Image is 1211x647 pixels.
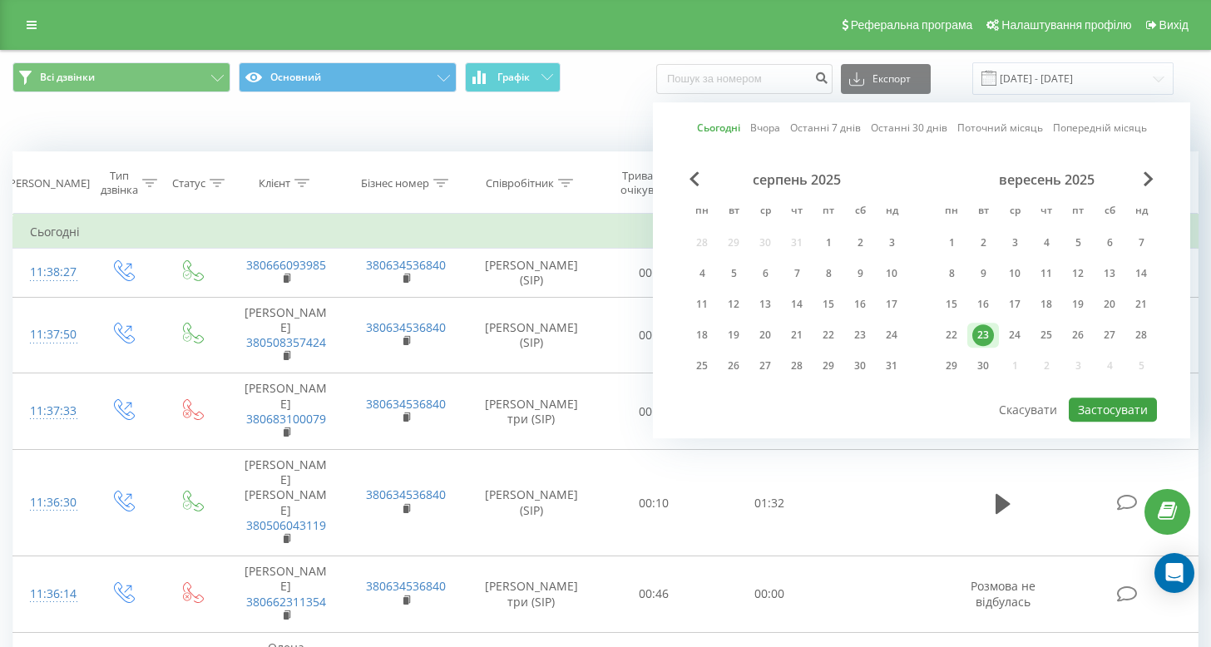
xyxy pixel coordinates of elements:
[849,355,871,377] div: 30
[1094,230,1125,255] div: сб 6 вер 2025 р.
[366,319,446,335] a: 380634536840
[596,556,712,633] td: 00:46
[246,257,326,273] a: 380666093985
[1069,398,1157,422] button: Застосувати
[225,556,346,633] td: [PERSON_NAME]
[723,355,744,377] div: 26
[749,353,781,378] div: ср 27 серп 2025 р.
[876,323,907,348] div: нд 24 серп 2025 р.
[246,334,326,350] a: 380508357424
[30,395,71,427] div: 11:37:33
[718,323,749,348] div: вт 19 серп 2025 р.
[936,323,967,348] div: пн 22 вер 2025 р.
[718,353,749,378] div: вт 26 серп 2025 р.
[818,324,839,346] div: 22
[30,319,71,351] div: 11:37:50
[816,200,841,225] abbr: п’ятниця
[936,292,967,317] div: пн 15 вер 2025 р.
[871,121,947,136] a: Останні 30 днів
[848,200,872,225] abbr: субота
[990,398,1066,422] button: Скасувати
[467,297,596,373] td: [PERSON_NAME] (SIP)
[881,232,902,254] div: 3
[101,169,138,197] div: Тип дзвінка
[1034,200,1059,225] abbr: четвер
[1004,294,1026,315] div: 17
[1099,294,1120,315] div: 20
[723,324,744,346] div: 19
[361,176,429,190] div: Бізнес номер
[844,323,876,348] div: сб 23 серп 2025 р.
[876,292,907,317] div: нд 17 серп 2025 р.
[1062,323,1094,348] div: пт 26 вер 2025 р.
[750,121,780,136] a: Вчора
[844,261,876,286] div: сб 9 серп 2025 р.
[1067,263,1089,284] div: 12
[972,355,994,377] div: 30
[971,200,996,225] abbr: вівторок
[1062,230,1094,255] div: пт 5 вер 2025 р.
[246,594,326,610] a: 380662311354
[1125,323,1157,348] div: нд 28 вер 2025 р.
[749,292,781,317] div: ср 13 серп 2025 р.
[753,200,778,225] abbr: середа
[999,292,1031,317] div: ср 17 вер 2025 р.
[790,121,861,136] a: Останні 7 днів
[939,200,964,225] abbr: понеділок
[941,294,962,315] div: 15
[596,249,712,297] td: 00:14
[849,294,871,315] div: 16
[246,517,326,533] a: 380506043119
[881,263,902,284] div: 10
[936,230,967,255] div: пн 1 вер 2025 р.
[786,355,808,377] div: 28
[813,292,844,317] div: пт 15 серп 2025 р.
[691,355,713,377] div: 25
[712,450,828,556] td: 01:32
[849,232,871,254] div: 2
[611,169,689,197] div: Тривалість очікування
[691,263,713,284] div: 4
[467,249,596,297] td: [PERSON_NAME] (SIP)
[967,292,999,317] div: вт 16 вер 2025 р.
[1159,18,1189,32] span: Вихід
[936,171,1157,188] div: вересень 2025
[1130,263,1152,284] div: 14
[246,411,326,427] a: 380683100079
[849,263,871,284] div: 9
[1125,292,1157,317] div: нд 21 вер 2025 р.
[697,121,740,136] a: Сьогодні
[781,261,813,286] div: чт 7 серп 2025 р.
[754,263,776,284] div: 6
[881,355,902,377] div: 31
[12,62,230,92] button: Всі дзвінки
[366,257,446,273] a: 380634536840
[1062,261,1094,286] div: пт 12 вер 2025 р.
[1062,292,1094,317] div: пт 19 вер 2025 р.
[936,353,967,378] div: пн 29 вер 2025 р.
[813,353,844,378] div: пт 29 серп 2025 р.
[936,261,967,286] div: пн 8 вер 2025 р.
[1130,324,1152,346] div: 28
[1130,232,1152,254] div: 7
[754,324,776,346] div: 20
[754,355,776,377] div: 27
[1099,324,1120,346] div: 27
[1099,263,1120,284] div: 13
[1002,200,1027,225] abbr: середа
[941,263,962,284] div: 8
[786,324,808,346] div: 21
[1099,232,1120,254] div: 6
[225,297,346,373] td: [PERSON_NAME]
[972,263,994,284] div: 9
[813,230,844,255] div: пт 1 серп 2025 р.
[718,292,749,317] div: вт 12 серп 2025 р.
[172,176,205,190] div: Статус
[718,261,749,286] div: вт 5 серп 2025 р.
[596,373,712,450] td: 00:48
[999,323,1031,348] div: ср 24 вер 2025 р.
[596,297,712,373] td: 00:14
[784,200,809,225] abbr: четвер
[225,450,346,556] td: [PERSON_NAME] [PERSON_NAME]
[686,171,907,188] div: серпень 2025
